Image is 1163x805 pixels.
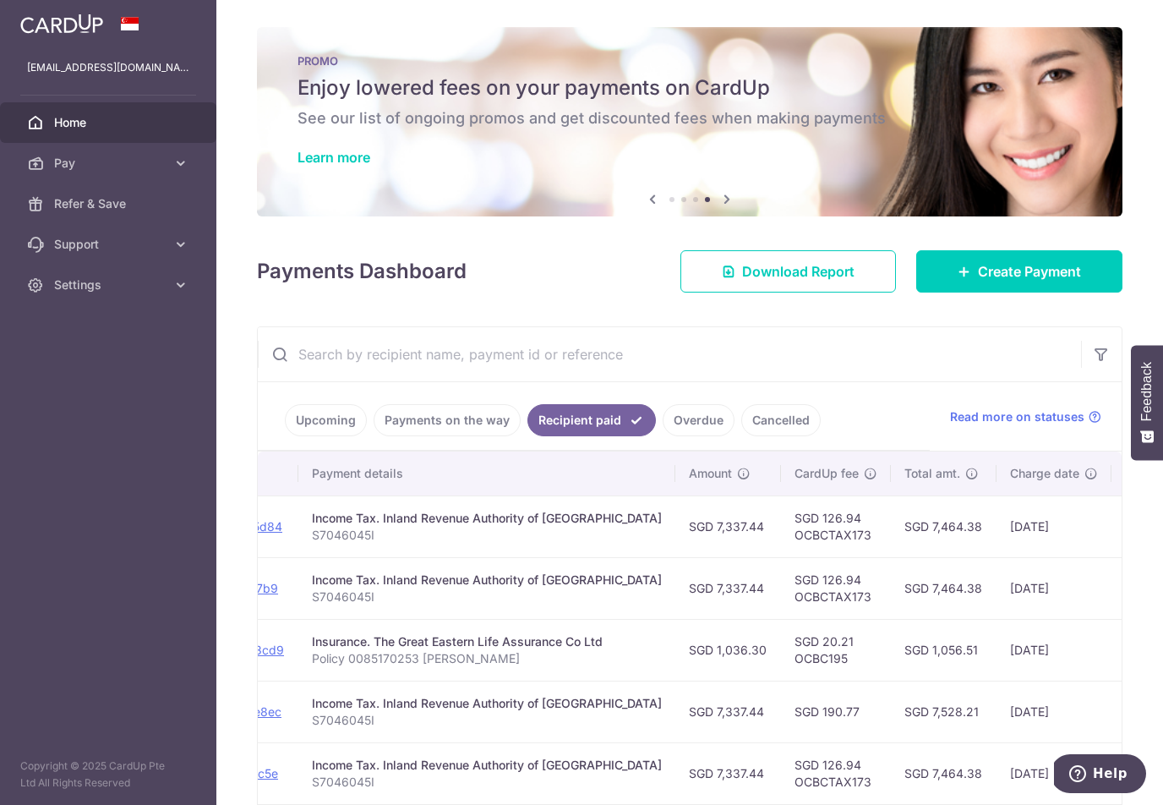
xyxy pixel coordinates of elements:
[996,557,1111,619] td: [DATE]
[781,619,891,681] td: SGD 20.21 OCBC195
[312,712,662,729] p: S7046045I
[1054,754,1146,797] iframe: Opens a widget where you can find more information
[54,114,166,131] span: Home
[675,619,781,681] td: SGD 1,036.30
[996,496,1111,557] td: [DATE]
[950,408,1084,425] span: Read more on statuses
[298,54,1082,68] p: PROMO
[285,404,367,436] a: Upcoming
[675,742,781,804] td: SGD 7,337.44
[978,261,1081,282] span: Create Payment
[312,527,662,544] p: S7046045I
[312,510,662,527] div: Income Tax. Inland Revenue Authority of [GEOGRAPHIC_DATA]
[904,465,960,482] span: Total amt.
[257,256,467,287] h4: Payments Dashboard
[675,681,781,742] td: SGD 7,337.44
[781,496,891,557] td: SGD 126.94 OCBCTAX173
[996,681,1111,742] td: [DATE]
[996,619,1111,681] td: [DATE]
[781,742,891,804] td: SGD 126.94 OCBCTAX173
[257,27,1122,216] img: Latest Promos banner
[312,695,662,712] div: Income Tax. Inland Revenue Authority of [GEOGRAPHIC_DATA]
[1131,345,1163,460] button: Feedback - Show survey
[298,108,1082,129] h6: See our list of ongoing promos and get discounted fees when making payments
[298,149,370,166] a: Learn more
[312,774,662,791] p: S7046045I
[794,465,859,482] span: CardUp fee
[1139,362,1155,421] span: Feedback
[312,633,662,650] div: Insurance. The Great Eastern Life Assurance Co Ltd
[54,236,166,253] span: Support
[27,59,189,76] p: [EMAIL_ADDRESS][DOMAIN_NAME]
[54,195,166,212] span: Refer & Save
[675,557,781,619] td: SGD 7,337.44
[891,557,996,619] td: SGD 7,464.38
[54,277,166,293] span: Settings
[891,619,996,681] td: SGD 1,056.51
[54,155,166,172] span: Pay
[312,572,662,589] div: Income Tax. Inland Revenue Authority of [GEOGRAPHIC_DATA]
[741,404,821,436] a: Cancelled
[312,650,662,667] p: Policy 0085170253 [PERSON_NAME]
[891,742,996,804] td: SGD 7,464.38
[374,404,521,436] a: Payments on the way
[675,496,781,557] td: SGD 7,337.44
[663,404,734,436] a: Overdue
[689,465,732,482] span: Amount
[950,408,1101,425] a: Read more on statuses
[312,589,662,605] p: S7046045I
[916,250,1122,293] a: Create Payment
[298,74,1082,101] h5: Enjoy lowered fees on your payments on CardUp
[680,250,896,293] a: Download Report
[996,742,1111,804] td: [DATE]
[298,452,675,496] th: Payment details
[891,496,996,557] td: SGD 7,464.38
[527,404,656,436] a: Recipient paid
[258,327,1081,381] input: Search by recipient name, payment id or reference
[1010,465,1079,482] span: Charge date
[742,261,855,282] span: Download Report
[312,757,662,774] div: Income Tax. Inland Revenue Authority of [GEOGRAPHIC_DATA]
[891,681,996,742] td: SGD 7,528.21
[781,557,891,619] td: SGD 126.94 OCBCTAX173
[781,681,891,742] td: SGD 190.77
[20,14,103,34] img: CardUp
